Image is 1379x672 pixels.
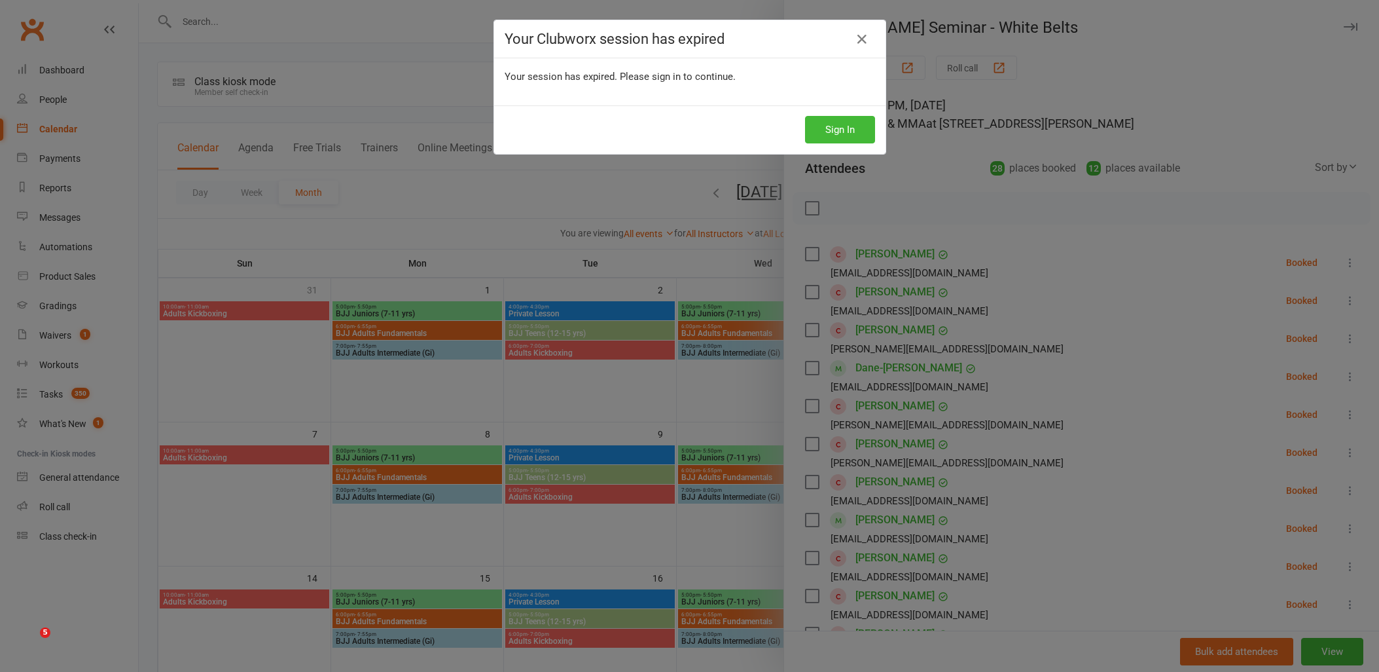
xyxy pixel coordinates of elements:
[13,627,45,659] iframe: Intercom live chat
[505,71,736,83] span: Your session has expired. Please sign in to continue.
[851,29,872,50] a: Close
[40,627,50,638] span: 5
[805,116,875,143] button: Sign In
[505,31,875,47] h4: Your Clubworx session has expired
